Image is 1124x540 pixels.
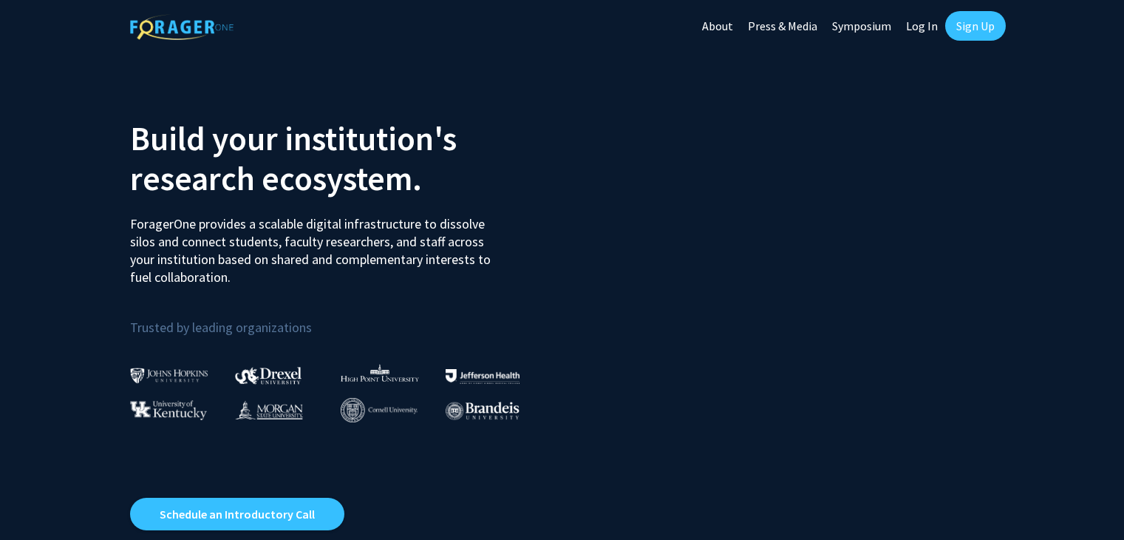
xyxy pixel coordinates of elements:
img: Drexel University [235,367,302,384]
img: ForagerOne Logo [130,14,234,40]
a: Opens in a new tab [130,498,344,530]
img: Brandeis University [446,402,520,420]
p: Trusted by leading organizations [130,298,551,339]
img: Morgan State University [235,400,303,419]
a: Sign Up [945,11,1006,41]
img: University of Kentucky [130,400,207,420]
img: Thomas Jefferson University [446,369,520,383]
img: High Point University [341,364,419,382]
img: Johns Hopkins University [130,368,208,383]
h2: Build your institution's research ecosystem. [130,118,551,198]
p: ForagerOne provides a scalable digital infrastructure to dissolve silos and connect students, fac... [130,204,501,286]
img: Cornell University [341,398,418,422]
